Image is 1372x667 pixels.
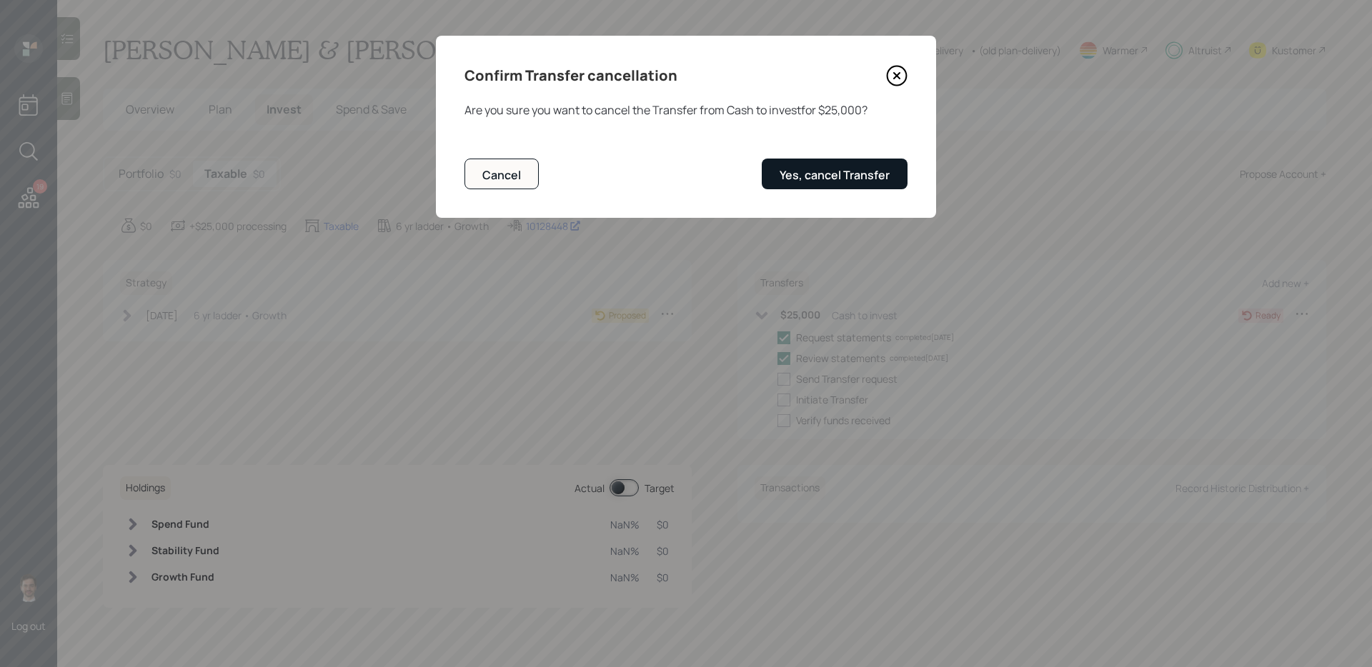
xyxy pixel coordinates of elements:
[464,159,539,189] button: Cancel
[780,167,890,183] div: Yes, cancel Transfer
[482,167,521,183] div: Cancel
[762,159,908,189] button: Yes, cancel Transfer
[464,64,677,87] h4: Confirm Transfer cancellation
[464,101,908,119] div: Are you sure you want to cancel the Transfer from Cash to invest for $25,000 ?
